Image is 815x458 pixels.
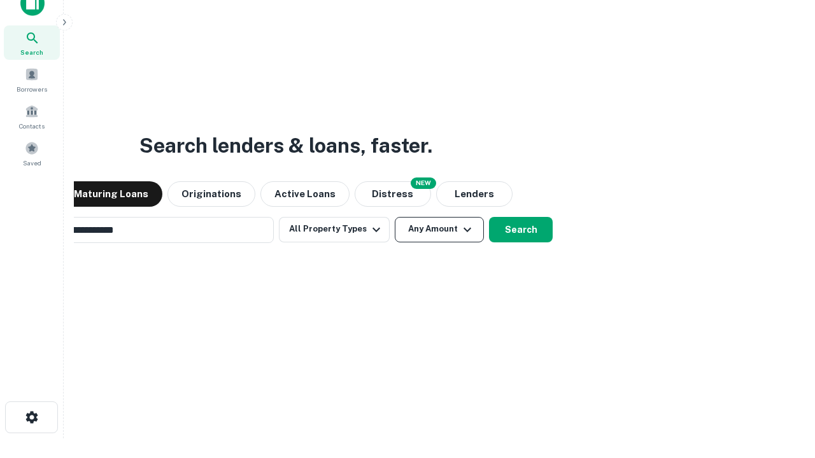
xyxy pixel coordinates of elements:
[751,356,815,417] iframe: Chat Widget
[489,217,553,242] button: Search
[411,177,436,189] div: NEW
[4,136,60,170] a: Saved
[4,99,60,134] a: Contacts
[395,217,484,242] button: Any Amount
[260,181,350,207] button: Active Loans
[4,62,60,97] a: Borrowers
[279,217,390,242] button: All Property Types
[20,47,43,57] span: Search
[4,25,60,60] a: Search
[139,130,432,161] h3: Search lenders & loans, faster.
[436,181,513,207] button: Lenders
[167,181,255,207] button: Originations
[17,84,47,94] span: Borrowers
[23,158,41,168] span: Saved
[355,181,431,207] button: Search distressed loans with lien and other non-mortgage details.
[60,181,162,207] button: Maturing Loans
[19,121,45,131] span: Contacts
